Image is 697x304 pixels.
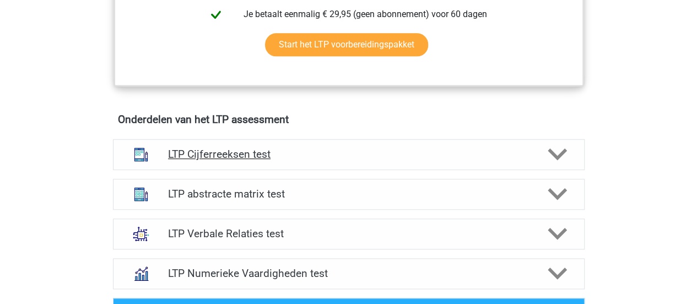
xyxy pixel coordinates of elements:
h4: LTP abstracte matrix test [168,188,529,200]
h4: LTP Cijferreeksen test [168,148,529,161]
img: cijferreeksen [127,140,155,169]
a: analogieen LTP Verbale Relaties test [109,218,589,249]
a: numeriek redeneren LTP Numerieke Vaardigheden test [109,258,589,289]
img: numeriek redeneren [127,259,155,288]
a: Start het LTP voorbereidingspakket [265,33,428,56]
a: cijferreeksen LTP Cijferreeksen test [109,139,589,170]
h4: LTP Numerieke Vaardigheden test [168,267,529,280]
img: abstracte matrices [127,180,155,209]
h4: Onderdelen van het LTP assessment [118,113,580,126]
a: abstracte matrices LTP abstracte matrix test [109,179,589,210]
h4: LTP Verbale Relaties test [168,227,529,240]
img: analogieen [127,220,155,248]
